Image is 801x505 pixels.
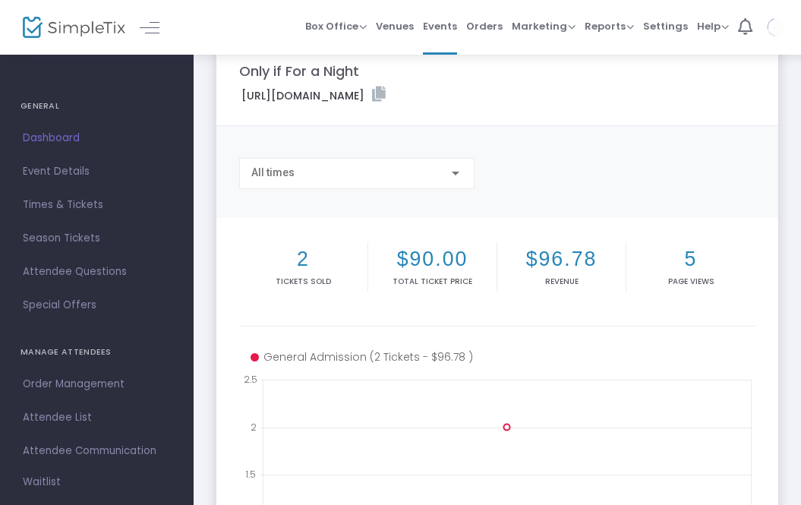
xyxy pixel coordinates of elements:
[251,166,295,178] span: All times
[241,87,386,104] label: [URL][DOMAIN_NAME]
[242,247,364,271] h2: 2
[512,19,576,33] span: Marketing
[20,91,173,122] h4: GENERAL
[23,295,171,315] span: Special Offers
[23,441,171,461] span: Attendee Communication
[239,61,359,81] m-panel-title: Only if For a Night
[697,19,729,33] span: Help
[244,373,257,386] text: 2.5
[23,374,171,394] span: Order Management
[23,262,171,282] span: Attendee Questions
[23,128,171,148] span: Dashboard
[500,247,623,271] h2: $96.78
[376,7,414,46] span: Venues
[371,276,494,287] p: Total Ticket Price
[23,475,61,490] span: Waitlist
[371,247,494,271] h2: $90.00
[245,469,256,481] text: 1.5
[23,162,171,181] span: Event Details
[466,7,503,46] span: Orders
[242,276,364,287] p: Tickets sold
[23,408,171,428] span: Attendee List
[629,247,752,271] h2: 5
[20,337,173,368] h4: MANAGE ATTENDEES
[251,421,257,434] text: 2
[643,7,688,46] span: Settings
[585,19,634,33] span: Reports
[500,276,623,287] p: Revenue
[423,7,457,46] span: Events
[305,19,367,33] span: Box Office
[629,276,752,287] p: Page Views
[23,229,171,248] span: Season Tickets
[23,195,171,215] span: Times & Tickets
